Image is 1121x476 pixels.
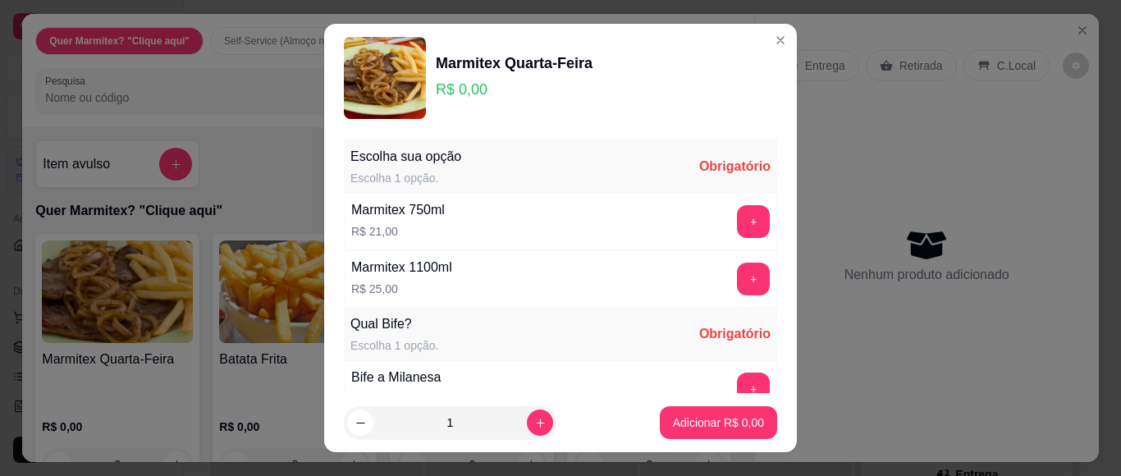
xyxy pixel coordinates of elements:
[351,200,445,220] div: Marmitex 750ml
[767,27,794,53] button: Close
[350,314,438,334] div: Qual Bife?
[350,147,461,167] div: Escolha sua opção
[737,263,770,295] button: add
[527,410,553,436] button: increase-product-quantity
[699,157,771,176] div: Obrigatório
[350,337,438,354] div: Escolha 1 opção.
[351,258,452,277] div: Marmitex 1100ml
[436,78,593,101] p: R$ 0,00
[351,391,441,407] p: R$ 0,00
[347,410,373,436] button: decrease-product-quantity
[699,324,771,344] div: Obrigatório
[351,223,445,240] p: R$ 21,00
[436,52,593,75] div: Marmitex Quarta-Feira
[350,170,461,186] div: Escolha 1 opção.
[673,414,764,431] p: Adicionar R$ 0,00
[737,205,770,238] button: add
[351,368,441,387] div: Bife a Milanesa
[344,37,426,119] img: product-image
[737,373,770,405] button: add
[660,406,777,439] button: Adicionar R$ 0,00
[351,281,452,297] p: R$ 25,00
